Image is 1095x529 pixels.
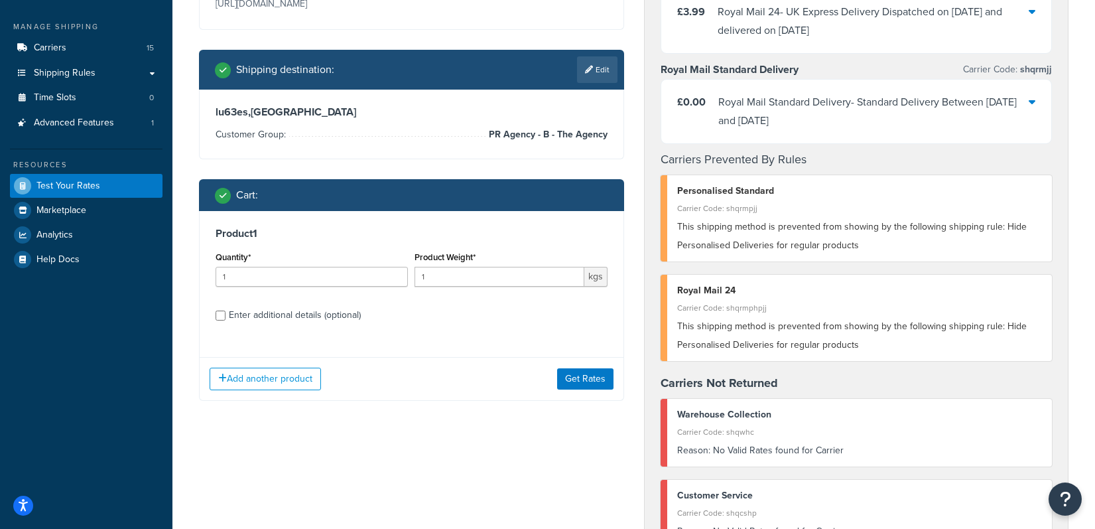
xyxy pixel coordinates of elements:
div: Carrier Code: shqwhc [677,423,1043,441]
span: Customer Group: [216,127,289,141]
span: kgs [584,267,608,287]
a: Edit [577,56,617,83]
strong: Carriers Not Returned [661,374,778,392]
a: Time Slots0 [10,86,162,110]
div: Enter additional details (optional) [229,306,361,325]
a: Advanced Features1 [10,111,162,135]
span: Shipping Rules [34,68,96,79]
span: £3.99 [677,4,705,19]
a: Analytics [10,223,162,247]
div: Royal Mail Standard Delivery - Standard Delivery Between [DATE] and [DATE] [718,93,1029,130]
input: 0.00 [415,267,584,287]
h2: Shipping destination : [236,64,334,76]
div: Royal Mail 24 - UK Express Delivery Dispatched on [DATE] and delivered on [DATE] [718,3,1029,40]
input: 0 [216,267,408,287]
span: 15 [147,42,154,54]
span: Carriers [34,42,66,54]
h4: Carriers Prevented By Rules [661,151,1053,169]
h3: lu63es , [GEOGRAPHIC_DATA] [216,106,608,119]
div: Carrier Code: shqrmphpjj [677,299,1043,317]
span: 0 [149,92,154,104]
li: Advanced Features [10,111,162,135]
p: Carrier Code: [963,60,1052,79]
label: Quantity* [216,252,251,262]
span: Reason: [677,443,710,457]
button: Open Resource Center [1049,483,1082,516]
button: Add another product [210,368,321,390]
div: Manage Shipping [10,21,162,33]
a: Marketplace [10,198,162,222]
div: Customer Service [677,487,1043,505]
div: Resources [10,159,162,171]
h3: Royal Mail Standard Delivery [661,63,799,76]
a: Help Docs [10,248,162,271]
a: Carriers15 [10,36,162,60]
button: Get Rates [557,368,613,390]
span: Time Slots [34,92,76,104]
div: Personalised Standard [677,182,1043,200]
span: Test Your Rates [36,181,100,192]
input: Enter additional details (optional) [216,311,225,321]
span: This shipping method is prevented from showing by the following shipping rule: Hide Personalised ... [677,220,1027,252]
div: Warehouse Collection [677,406,1043,424]
h2: Cart : [236,189,258,201]
span: 1 [151,117,154,129]
span: Marketplace [36,205,86,216]
span: shqrmjj [1017,62,1052,76]
div: Carrier Code: shqcshp [677,504,1043,522]
div: No Valid Rates found for Carrier [677,441,1043,460]
h3: Product 1 [216,227,608,240]
span: This shipping method is prevented from showing by the following shipping rule: Hide Personalised ... [677,319,1027,352]
span: £0.00 [677,94,706,110]
label: Product Weight* [415,252,476,262]
a: Test Your Rates [10,174,162,198]
span: Advanced Features [34,117,114,129]
div: Royal Mail 24 [677,281,1043,300]
a: Shipping Rules [10,61,162,86]
li: Time Slots [10,86,162,110]
span: Help Docs [36,254,80,265]
div: Carrier Code: shqrmpjj [677,199,1043,218]
li: Carriers [10,36,162,60]
span: PR Agency - B - The Agency [485,127,608,143]
span: Analytics [36,230,73,241]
